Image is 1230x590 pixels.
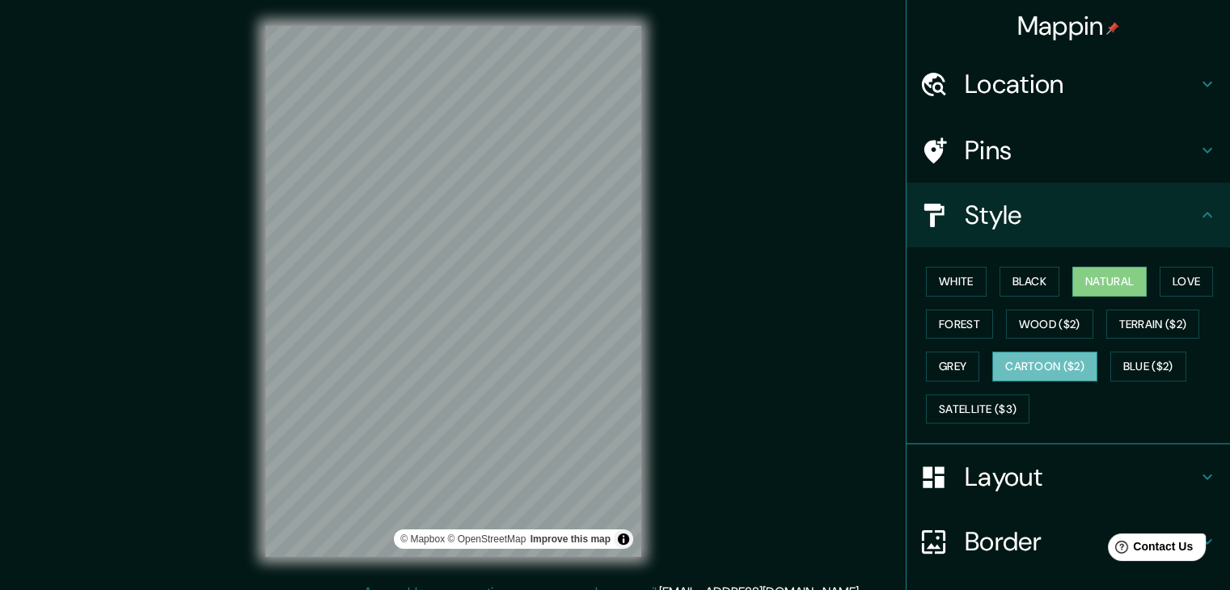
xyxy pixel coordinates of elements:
iframe: Help widget launcher [1086,527,1212,572]
div: Layout [907,445,1230,509]
button: Forest [926,310,993,339]
a: Mapbox [400,533,445,545]
h4: Border [965,525,1198,558]
h4: Style [965,199,1198,231]
div: Style [907,183,1230,247]
button: White [926,267,987,297]
h4: Layout [965,461,1198,493]
button: Grey [926,352,979,381]
button: Terrain ($2) [1106,310,1200,339]
button: Wood ($2) [1006,310,1093,339]
div: Pins [907,118,1230,183]
div: Border [907,509,1230,574]
button: Love [1160,267,1213,297]
canvas: Map [265,26,641,557]
button: Toggle attribution [614,529,633,549]
button: Cartoon ($2) [992,352,1097,381]
button: Black [1000,267,1060,297]
button: Satellite ($3) [926,394,1029,424]
h4: Pins [965,134,1198,166]
a: Map feedback [530,533,611,545]
button: Blue ($2) [1110,352,1186,381]
button: Natural [1072,267,1147,297]
h4: Location [965,68,1198,100]
h4: Mappin [1017,10,1120,42]
img: pin-icon.png [1106,22,1119,35]
div: Location [907,52,1230,116]
a: OpenStreetMap [447,533,526,545]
